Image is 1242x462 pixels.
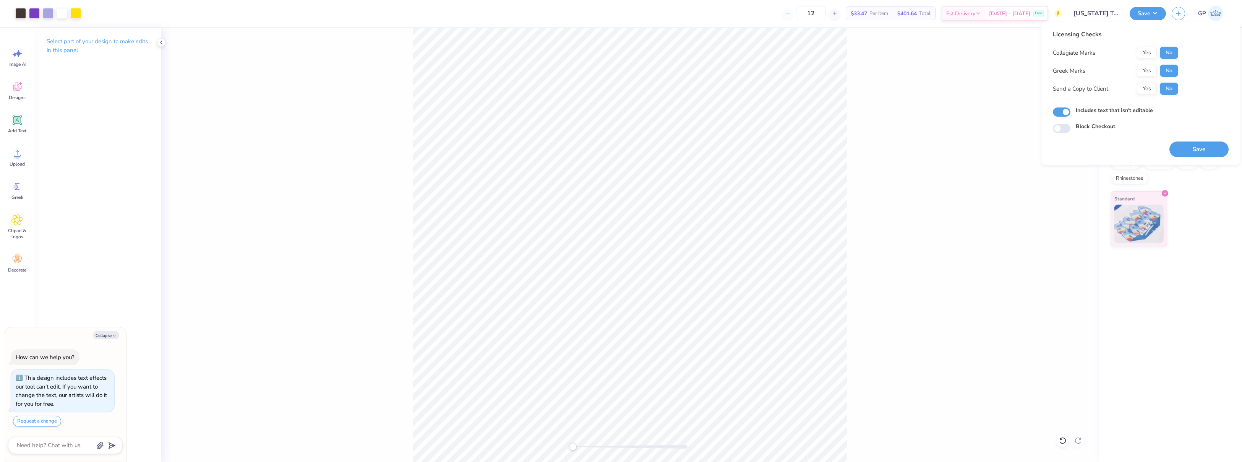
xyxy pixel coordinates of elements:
[1053,30,1178,39] div: Licensing Checks
[1130,7,1166,20] button: Save
[1053,49,1095,57] div: Collegiate Marks
[796,7,826,20] input: – –
[1160,65,1178,77] button: No
[1053,85,1108,93] div: Send a Copy to Client
[1114,195,1135,203] span: Standard
[1198,9,1206,18] span: GP
[8,267,26,273] span: Decorate
[1076,122,1115,130] label: Block Checkout
[1195,6,1227,21] a: GP
[1137,47,1157,59] button: Yes
[1137,65,1157,77] button: Yes
[1169,142,1229,157] button: Save
[11,194,23,200] span: Greek
[1076,106,1153,114] label: Includes text that isn't editable
[1053,67,1085,75] div: Greek Marks
[1137,83,1157,95] button: Yes
[989,10,1030,18] span: [DATE] - [DATE]
[1208,6,1223,21] img: Germaine Penalosa
[1035,11,1042,16] span: Free
[919,10,931,18] span: Total
[8,128,26,134] span: Add Text
[946,10,975,18] span: Est. Delivery
[1160,83,1178,95] button: No
[1111,173,1148,184] div: Rhinestones
[9,94,26,101] span: Designs
[13,416,61,427] button: Request a change
[10,161,25,167] span: Upload
[93,331,119,339] button: Collapse
[869,10,888,18] span: Per Item
[1068,6,1124,21] input: Untitled Design
[47,37,149,55] p: Select part of your design to make edits in this panel
[1160,47,1178,59] button: No
[897,10,917,18] span: $401.64
[1114,205,1164,243] img: Standard
[851,10,867,18] span: $33.47
[8,61,26,67] span: Image AI
[569,443,577,451] div: Accessibility label
[16,374,107,408] div: This design includes text effects our tool can't edit. If you want to change the text, our artist...
[16,353,75,361] div: How can we help you?
[5,228,30,240] span: Clipart & logos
